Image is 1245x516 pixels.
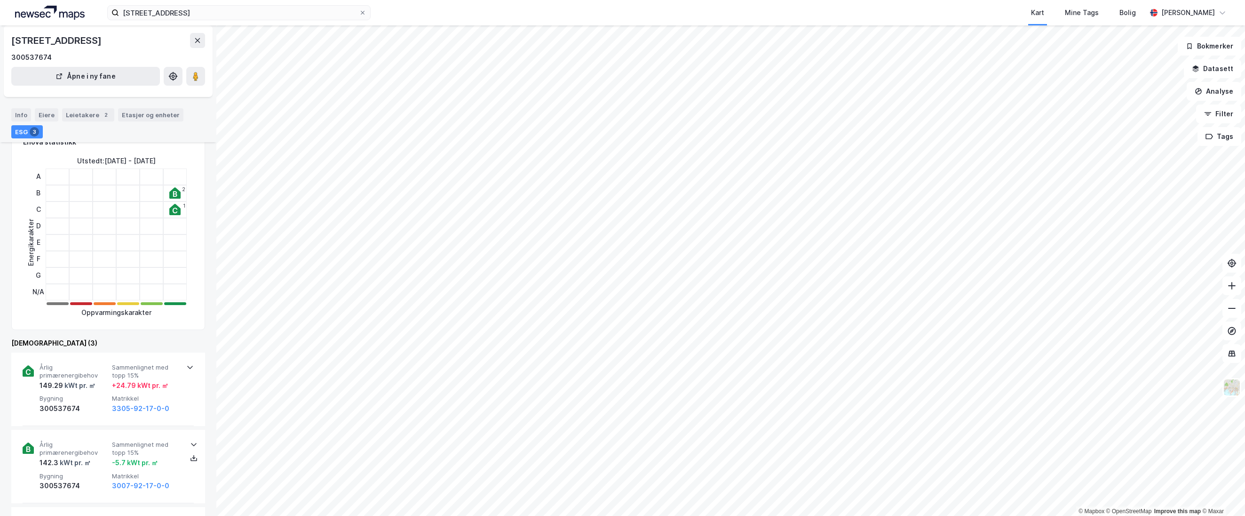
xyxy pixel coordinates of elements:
div: [DEMOGRAPHIC_DATA] (3) [11,338,205,349]
span: Bygning [40,472,108,480]
div: E [32,234,44,251]
span: Bygning [40,395,108,403]
button: Filter [1196,105,1241,123]
div: Etasjer og enheter [122,111,180,119]
div: F [32,251,44,267]
div: 2 [101,110,111,120]
iframe: Chat Widget [1198,471,1245,516]
div: 3 [30,127,39,137]
button: Åpne i ny fane [11,67,160,86]
button: Datasett [1184,59,1241,78]
div: Utstedt : [DATE] - [DATE] [77,155,156,167]
div: [PERSON_NAME] [1161,7,1215,18]
div: Kart [1031,7,1044,18]
div: Bolig [1119,7,1136,18]
a: Mapbox [1078,508,1104,515]
button: 3305-92-17-0-0 [112,403,169,414]
div: -5.7 kWt pr. ㎡ [112,457,158,468]
a: OpenStreetMap [1106,508,1152,515]
div: Info [11,108,31,121]
button: Tags [1197,127,1241,146]
span: Sammenlignet med topp 15% [112,441,181,457]
div: Energikarakter [25,219,37,266]
div: G [32,267,44,284]
div: Leietakere [62,108,114,121]
div: Mine Tags [1065,7,1099,18]
div: kWt pr. ㎡ [58,457,91,468]
div: D [32,218,44,234]
div: C [32,202,44,218]
div: N/A [32,284,44,300]
span: Sammenlignet med topp 15% [112,363,181,380]
img: logo.a4113a55bc3d86da70a041830d287a7e.svg [15,6,85,20]
div: 1 [183,203,185,209]
div: kWt pr. ㎡ [63,380,95,391]
input: Søk på adresse, matrikkel, gårdeiere, leietakere eller personer [119,6,359,20]
button: Analyse [1187,82,1241,101]
div: B [32,185,44,202]
div: 142.3 [40,457,91,468]
div: Eiere [35,108,58,121]
div: 300537674 [40,480,108,492]
span: Årlig primærenergibehov [40,363,108,380]
span: Årlig primærenergibehov [40,441,108,457]
div: Kontrollprogram for chat [1198,471,1245,516]
div: Oppvarmingskarakter [81,307,151,318]
div: 2 [182,186,185,192]
a: Improve this map [1154,508,1201,515]
img: Z [1223,379,1241,396]
div: A [32,169,44,185]
div: 149.29 [40,380,95,391]
div: ESG [11,125,43,138]
div: 300537674 [11,52,52,63]
span: Matrikkel [112,472,181,480]
div: + 24.79 kWt pr. ㎡ [112,380,168,391]
button: Bokmerker [1178,37,1241,56]
div: [STREET_ADDRESS] [11,33,103,48]
button: 3007-92-17-0-0 [112,480,169,492]
div: 300537674 [40,403,108,414]
span: Matrikkel [112,395,181,403]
